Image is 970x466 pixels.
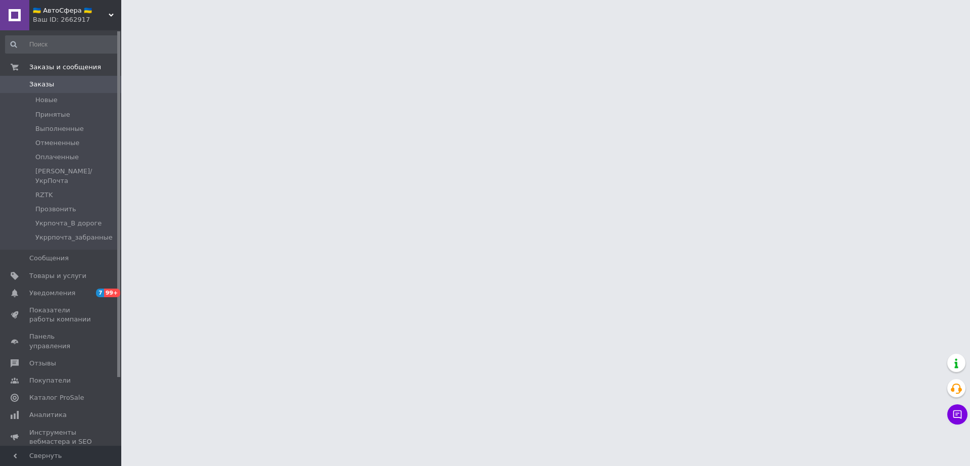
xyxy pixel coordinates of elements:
span: Сообщения [29,254,69,263]
span: Инструменты вебмастера и SEO [29,428,93,446]
span: Аналитика [29,410,67,420]
span: Прозвонить [35,205,76,214]
span: [PERSON_NAME]/УкрПочта [35,167,118,185]
span: Покупатели [29,376,71,385]
span: 99+ [104,289,121,297]
span: Выполненные [35,124,84,133]
span: Уведомления [29,289,75,298]
div: Ваш ID: 2662917 [33,15,121,24]
span: Панель управления [29,332,93,350]
span: Принятые [35,110,70,119]
span: RZTK [35,191,53,200]
span: Заказы и сообщения [29,63,101,72]
button: Чат с покупателем [947,404,967,425]
span: Отмененные [35,138,79,148]
input: Поиск [5,35,119,54]
span: Каталог ProSale [29,393,84,402]
span: Заказы [29,80,54,89]
span: Укррпочта_забранные [35,233,113,242]
span: Укрпочта_В дороге [35,219,102,228]
span: Оплаченные [35,153,79,162]
span: Отзывы [29,359,56,368]
span: 7 [96,289,104,297]
span: 🇺🇦 АвтоСфера 🇺🇦 [33,6,109,15]
span: Показатели работы компании [29,306,93,324]
span: Товары и услуги [29,271,86,281]
span: Новые [35,96,58,105]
